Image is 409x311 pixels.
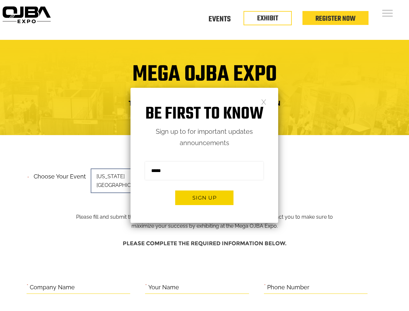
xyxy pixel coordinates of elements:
button: Sign up [175,190,233,205]
h4: Please complete the required information below. [27,237,383,250]
a: Close [261,99,267,104]
label: Company Name [30,282,75,293]
span: [US_STATE][GEOGRAPHIC_DATA] [91,168,181,193]
label: Phone Number [267,282,309,293]
h1: Be first to know [131,104,278,124]
a: Register Now [315,13,356,24]
h4: Trade Show Exhibit Space Application [5,97,404,109]
h1: Mega OJBA Expo [5,65,404,91]
a: EXHIBIT [257,13,278,24]
label: Your Name [148,282,179,293]
label: Choose your event [30,167,86,182]
p: Please fill and submit the information below and one of our team members will contact you to make... [71,171,338,231]
p: Sign up to for important updates announcements [131,126,278,149]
